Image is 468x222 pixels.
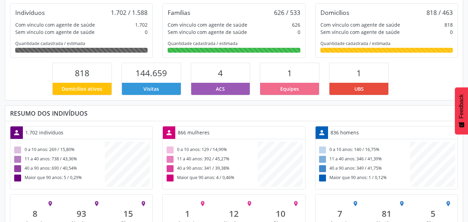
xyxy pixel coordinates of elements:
div: 0 [450,28,453,36]
span: 144.659 [135,67,167,79]
i: place [200,201,206,207]
div: Indivíduos [15,9,45,16]
i: place [94,201,100,207]
div: Com vínculo com agente de saúde [320,21,400,28]
div: 1.702 [135,21,148,28]
div: 626 / 533 [274,9,300,16]
div: Quantidade cadastrada / estimada [15,41,148,46]
div: 11 a 40 anos: 346 / 41,39% [318,155,410,164]
div: 40 a 90 anos: 341 / 39,38% [165,164,257,174]
i: person [165,129,173,136]
div: 12 [215,208,252,219]
i: place [140,201,147,207]
span: UBS [354,85,364,92]
div: 866 mulheres [175,126,212,139]
i: place [399,201,405,207]
div: Maior que 90 anos: 4 / 0,46% [165,174,257,183]
div: 626 [292,21,300,28]
div: 0 [145,28,148,36]
div: 7 [321,208,358,219]
div: 818 / 463 [426,9,453,16]
div: Quantidade cadastrada / estimada [320,41,453,46]
span: 818 [75,67,89,79]
div: Com vínculo com agente de saúde [168,21,247,28]
i: person [318,129,326,136]
div: 15 [109,208,146,219]
div: Maior que 90 anos: 1 / 0,12% [318,174,410,183]
button: Feedback - Mostrar pesquisa [455,87,468,134]
div: 0 a 10 anos: 129 / 14,90% [165,145,257,155]
span: 4 [218,67,223,79]
div: 836 homens [328,126,361,139]
i: place [445,201,451,207]
div: Quantidade cadastrada / estimada [168,41,300,46]
i: place [293,201,299,207]
div: 1 [169,208,206,219]
span: Visitas [143,85,159,92]
span: ACS [216,85,225,92]
div: Maior que 90 anos: 5 / 0,29% [13,174,105,183]
div: Resumo dos indivíduos [10,109,458,117]
div: 1.702 indivíduos [23,126,66,139]
span: Domicílios ativos [62,85,102,92]
span: Equipes [280,85,299,92]
div: 11 a 40 anos: 738 / 43,36% [13,155,105,164]
div: Sem vínculo com agente de saúde [15,28,95,36]
span: 1 [356,67,361,79]
div: 0 a 10 anos: 140 / 16,75% [318,145,410,155]
i: place [47,201,53,207]
div: Famílias [168,9,190,16]
span: 1 [287,67,292,79]
div: Domicílios [320,9,349,16]
i: place [246,201,253,207]
div: 81 [368,208,405,219]
div: 5 [415,208,451,219]
span: Feedback [458,94,465,118]
div: 11 a 40 anos: 392 / 45,27% [165,155,257,164]
div: Sem vínculo com agente de saúde [168,28,247,36]
div: 93 [63,208,100,219]
div: 0 a 10 anos: 269 / 15,80% [13,145,105,155]
div: 10 [262,208,299,219]
div: 1.702 / 1.588 [111,9,148,16]
i: place [352,201,359,207]
div: 0 [298,28,300,36]
i: person [13,129,20,136]
div: 8 [17,208,53,219]
div: 40 a 90 anos: 349 / 41,75% [318,164,410,174]
div: 818 [444,21,453,28]
div: Sem vínculo com agente de saúde [320,28,400,36]
div: Com vínculo com agente de saúde [15,21,95,28]
div: 40 a 90 anos: 690 / 40,54% [13,164,105,174]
